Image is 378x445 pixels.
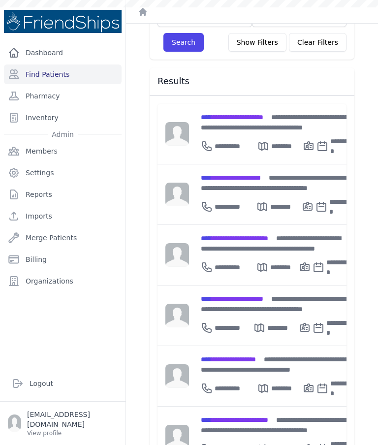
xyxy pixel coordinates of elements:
[4,64,122,84] a: Find Patients
[165,122,189,146] img: person-242608b1a05df3501eefc295dc1bc67a.jpg
[165,183,189,206] img: person-242608b1a05df3501eefc295dc1bc67a.jpg
[4,271,122,291] a: Organizations
[165,304,189,327] img: person-242608b1a05df3501eefc295dc1bc67a.jpg
[4,43,122,63] a: Dashboard
[4,10,122,33] img: Medical Missions EMR
[4,86,122,106] a: Pharmacy
[165,364,189,388] img: person-242608b1a05df3501eefc295dc1bc67a.jpg
[157,75,346,87] h3: Results
[27,410,118,429] p: [EMAIL_ADDRESS][DOMAIN_NAME]
[4,206,122,226] a: Imports
[4,163,122,183] a: Settings
[163,33,204,52] button: Search
[4,141,122,161] a: Members
[228,33,286,52] button: Show Filters
[165,243,189,267] img: person-242608b1a05df3501eefc295dc1bc67a.jpg
[4,108,122,127] a: Inventory
[48,129,78,139] span: Admin
[8,374,118,393] a: Logout
[4,250,122,269] a: Billing
[4,185,122,204] a: Reports
[8,410,118,437] a: [EMAIL_ADDRESS][DOMAIN_NAME] View profile
[289,33,346,52] button: Clear Filters
[4,228,122,248] a: Merge Patients
[27,429,118,437] p: View profile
